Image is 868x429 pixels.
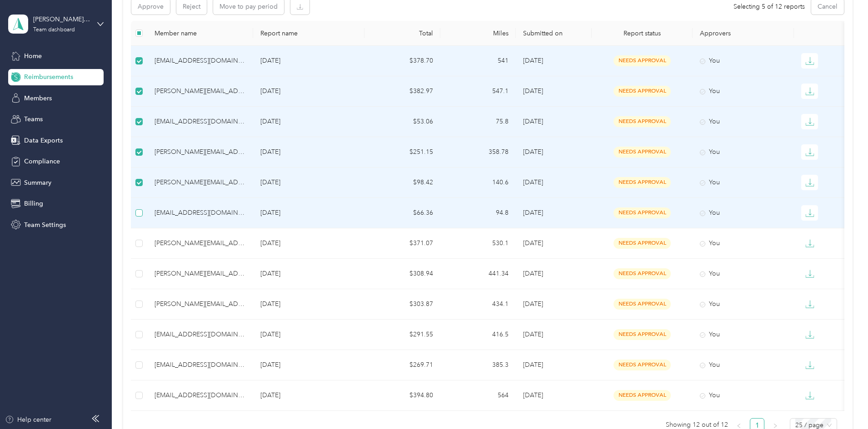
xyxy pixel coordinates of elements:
span: Teams [24,114,43,124]
td: $371.07 [364,228,440,259]
span: Compliance [24,157,60,166]
span: needs approval [614,177,671,187]
td: $251.15 [364,137,440,168]
span: Home [24,51,42,61]
span: Data Exports [24,136,63,145]
span: [DATE] [523,148,543,156]
td: 75.8 [440,107,516,137]
div: You [700,147,786,157]
div: [PERSON_NAME][EMAIL_ADDRESS][DOMAIN_NAME] [155,147,246,157]
span: left [736,423,742,429]
td: $382.97 [364,76,440,107]
div: [EMAIL_ADDRESS][DOMAIN_NAME] [155,117,246,127]
span: [DATE] [523,391,543,399]
td: $66.36 [364,198,440,228]
div: Team dashboard [33,27,75,33]
div: [EMAIL_ADDRESS][DOMAIN_NAME] [155,360,246,370]
span: needs approval [614,147,671,157]
span: needs approval [614,329,671,340]
span: Reimbursements [24,72,73,82]
span: Selecting 5 of 12 reports [733,2,805,11]
button: Help center [5,415,51,424]
div: [EMAIL_ADDRESS][DOMAIN_NAME] [155,390,246,400]
p: [DATE] [260,208,357,218]
div: You [700,238,786,248]
td: 541 [440,46,516,76]
th: Member name [147,21,253,46]
div: You [700,208,786,218]
div: [PERSON_NAME][EMAIL_ADDRESS][DOMAIN_NAME] [155,269,246,279]
div: [PERSON_NAME] Guardianship Services LLC [33,15,90,24]
td: 94.8 [440,198,516,228]
span: Report status [599,30,685,37]
span: needs approval [614,390,671,400]
span: Summary [24,178,51,187]
td: $378.70 [364,46,440,76]
div: You [700,299,786,309]
p: [DATE] [260,390,357,400]
div: You [700,86,786,96]
p: [DATE] [260,86,357,96]
p: [DATE] [260,178,357,187]
div: [EMAIL_ADDRESS][DOMAIN_NAME] [155,56,246,66]
div: [PERSON_NAME][EMAIL_ADDRESS][DOMAIN_NAME] [155,86,246,96]
span: needs approval [614,299,671,309]
p: [DATE] [260,238,357,248]
div: Member name [155,30,246,37]
td: 385.3 [440,350,516,380]
td: 358.78 [440,137,516,168]
div: You [700,360,786,370]
td: 416.5 [440,320,516,350]
div: You [700,390,786,400]
span: [DATE] [523,239,543,247]
td: 434.1 [440,289,516,320]
th: Submitted on [516,21,592,46]
div: Total [372,30,433,37]
span: needs approval [614,207,671,218]
div: [PERSON_NAME][EMAIL_ADDRESS][DOMAIN_NAME] [155,178,246,187]
span: [DATE] [523,361,543,369]
div: [PERSON_NAME][EMAIL_ADDRESS][DOMAIN_NAME] [155,238,246,248]
span: needs approval [614,86,671,96]
div: You [700,117,786,127]
span: [DATE] [523,300,543,308]
span: needs approval [614,116,671,127]
th: Report name [253,21,364,46]
span: [DATE] [523,87,543,95]
div: [PERSON_NAME][EMAIL_ADDRESS][DOMAIN_NAME] [155,299,246,309]
iframe: Everlance-gr Chat Button Frame [817,378,868,429]
span: needs approval [614,268,671,279]
th: Approvers [693,21,793,46]
td: 441.34 [440,259,516,289]
td: $98.42 [364,168,440,198]
span: needs approval [614,360,671,370]
span: needs approval [614,55,671,66]
span: Team Settings [24,220,66,230]
td: 547.1 [440,76,516,107]
td: $291.55 [364,320,440,350]
td: $394.80 [364,380,440,411]
td: 530.1 [440,228,516,259]
div: [EMAIL_ADDRESS][DOMAIN_NAME] [155,208,246,218]
td: $53.06 [364,107,440,137]
td: $269.71 [364,350,440,380]
span: [DATE] [523,178,543,186]
p: [DATE] [260,330,357,340]
td: 140.6 [440,168,516,198]
div: You [700,56,786,66]
p: [DATE] [260,269,357,279]
td: 564 [440,380,516,411]
div: [EMAIL_ADDRESS][DOMAIN_NAME] [155,330,246,340]
td: $303.87 [364,289,440,320]
p: [DATE] [260,299,357,309]
span: [DATE] [523,209,543,217]
span: right [773,423,778,429]
span: Members [24,94,52,103]
p: [DATE] [260,147,357,157]
span: Billing [24,199,43,208]
td: $308.94 [364,259,440,289]
div: You [700,178,786,187]
span: [DATE] [523,57,543,64]
p: [DATE] [260,360,357,370]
